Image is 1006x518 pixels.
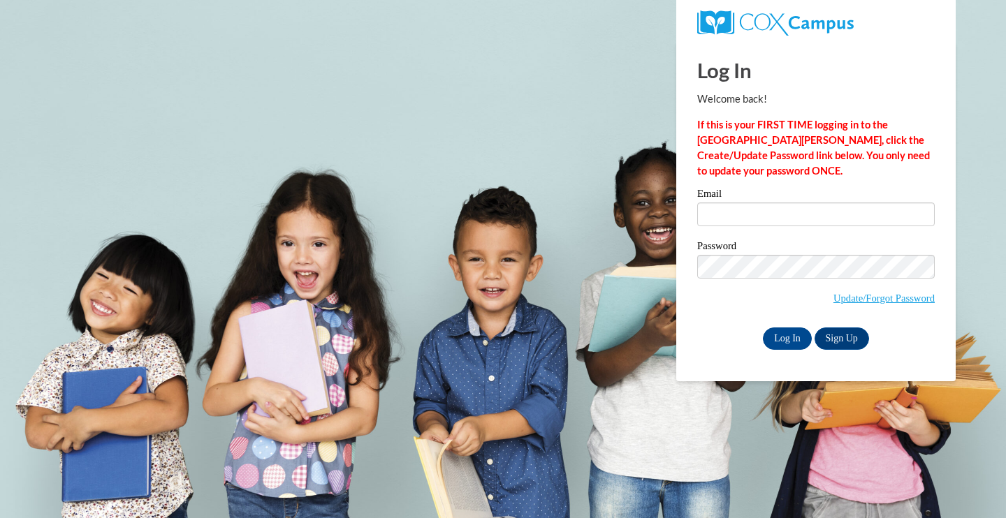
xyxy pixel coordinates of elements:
p: Welcome back! [697,91,935,107]
input: Log In [763,327,812,350]
h1: Log In [697,56,935,84]
img: COX Campus [697,10,854,36]
a: Sign Up [815,327,869,350]
label: Password [697,241,935,255]
strong: If this is your FIRST TIME logging in to the [GEOGRAPHIC_DATA][PERSON_NAME], click the Create/Upd... [697,119,930,177]
a: Update/Forgot Password [833,293,935,304]
a: COX Campus [697,10,935,36]
label: Email [697,188,935,202]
